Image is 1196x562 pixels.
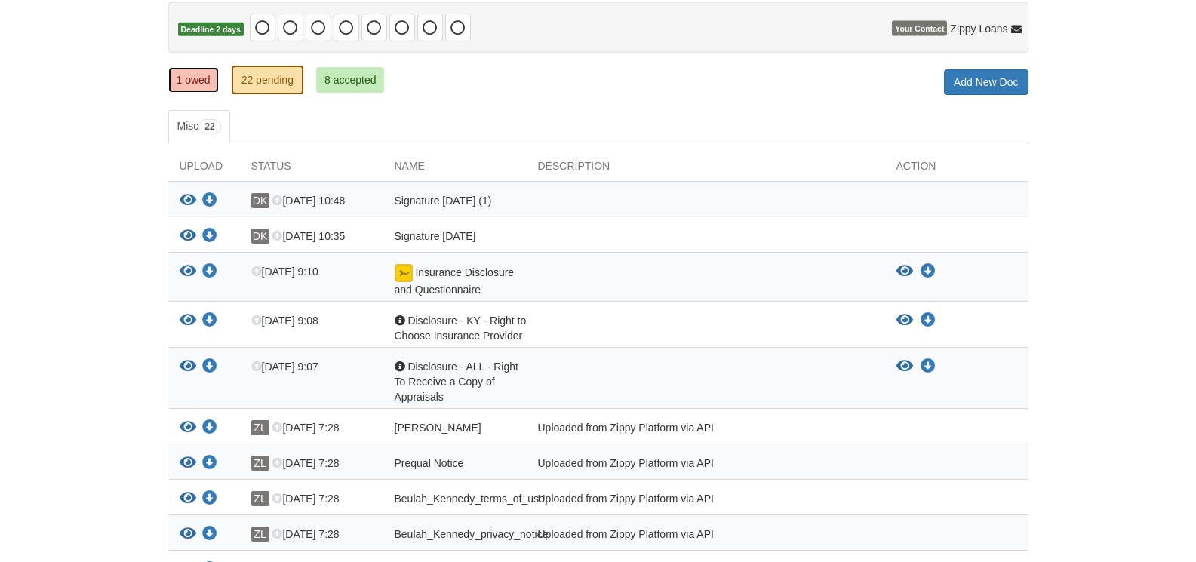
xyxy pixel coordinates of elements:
span: [DATE] 7:28 [272,528,339,540]
a: 1 owed [168,67,219,93]
span: [DATE] 9:10 [251,266,318,278]
img: Document fully signed [395,264,413,282]
button: View Signature 10.11.25 [180,229,196,244]
span: [DATE] 7:28 [272,422,339,434]
div: Uploaded from Zippy Platform via API [527,420,885,440]
button: View Disclosure - ALL - Right To Receive a Copy of Appraisals [896,359,913,374]
button: View Douglas_Kennedy_joint_credit [180,420,196,436]
button: View Beulah_Kennedy_privacy_notice [180,527,196,542]
span: [DATE] 9:07 [251,361,318,373]
div: Uploaded from Zippy Platform via API [527,527,885,546]
a: Download Disclosure - KY - Right to Choose Insurance Provider [202,315,217,327]
span: Disclosure - KY - Right to Choose Insurance Provider [395,315,527,342]
span: Insurance Disclosure and Questionnaire [395,266,515,296]
span: [DATE] 7:28 [272,457,339,469]
button: View Disclosure - ALL - Right To Receive a Copy of Appraisals [180,359,196,375]
a: Download Disclosure - KY - Right to Choose Insurance Provider [921,315,936,327]
span: Beulah_Kennedy_terms_of_use [395,493,545,505]
button: View Beulah_Kennedy_terms_of_use [180,491,196,507]
div: Name [383,158,527,181]
a: Download Disclosure - ALL - Right To Receive a Copy of Appraisals [921,361,936,373]
span: [DATE] 10:48 [272,195,345,207]
span: [DATE] 10:35 [272,230,345,242]
div: Action [885,158,1028,181]
a: Download Insurance Disclosure and Questionnaire [202,266,217,278]
span: [DATE] 7:28 [272,493,339,505]
span: Signature [DATE] [395,230,476,242]
span: Signature [DATE] (1) [395,195,492,207]
button: View Signature 10.11.25 (1) [180,193,196,209]
a: Download Disclosure - ALL - Right To Receive a Copy of Appraisals [202,361,217,373]
span: Disclosure - ALL - Right To Receive a Copy of Appraisals [395,361,518,403]
a: 8 accepted [316,67,385,93]
span: [PERSON_NAME] [395,422,481,434]
button: View Insurance Disclosure and Questionnaire [180,264,196,280]
span: Prequal Notice [395,457,464,469]
span: Your Contact [892,21,947,36]
a: 22 pending [232,66,303,94]
span: [DATE] 9:08 [251,315,318,327]
span: Beulah_Kennedy_privacy_notice [395,528,549,540]
a: Download Beulah_Kennedy_privacy_notice [202,529,217,541]
span: DK [251,229,269,244]
button: View Prequal Notice [180,456,196,471]
a: Download Signature 10.11.25 [202,231,217,243]
span: 22 [198,119,220,134]
span: ZL [251,420,269,435]
span: DK [251,193,269,208]
a: Download Insurance Disclosure and Questionnaire [921,266,936,278]
a: Download Signature 10.11.25 (1) [202,195,217,207]
span: ZL [251,456,269,471]
div: Description [527,158,885,181]
div: Status [240,158,383,181]
a: Misc [168,110,230,143]
a: Download Beulah_Kennedy_terms_of_use [202,493,217,505]
div: Uploaded from Zippy Platform via API [527,491,885,511]
a: Download Prequal Notice [202,458,217,470]
span: ZL [251,527,269,542]
div: Uploaded from Zippy Platform via API [527,456,885,475]
a: Download Douglas_Kennedy_joint_credit [202,422,217,435]
span: ZL [251,491,269,506]
a: Add New Doc [944,69,1028,95]
button: View Disclosure - KY - Right to Choose Insurance Provider [180,313,196,329]
span: Zippy Loans [950,21,1007,36]
div: Upload [168,158,240,181]
button: View Disclosure - KY - Right to Choose Insurance Provider [896,313,913,328]
span: Deadline 2 days [178,23,244,37]
button: View Insurance Disclosure and Questionnaire [896,264,913,279]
